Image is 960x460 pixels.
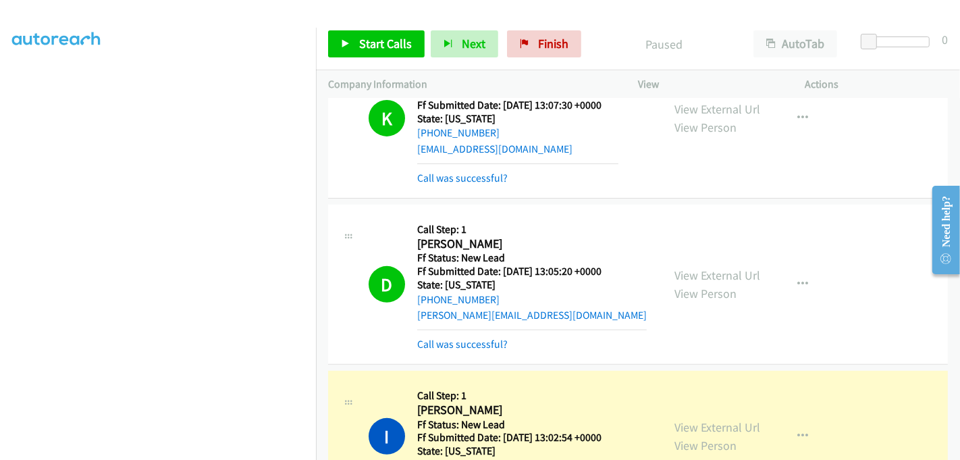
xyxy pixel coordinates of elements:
[417,143,572,155] a: [EMAIL_ADDRESS][DOMAIN_NAME]
[417,172,508,184] a: Call was successful?
[328,76,614,93] p: Company Information
[417,126,500,139] a: [PHONE_NUMBER]
[462,36,485,51] span: Next
[369,418,405,455] h1: I
[753,30,837,57] button: AutoTab
[417,309,647,322] a: [PERSON_NAME][EMAIL_ADDRESS][DOMAIN_NAME]
[417,338,508,351] a: Call was successful?
[417,431,618,444] h5: Ff Submitted Date: [DATE] 13:02:54 +0000
[674,286,737,301] a: View Person
[674,120,737,135] a: View Person
[417,236,618,252] h2: [PERSON_NAME]
[417,223,647,236] h5: Call Step: 1
[674,267,760,283] a: View External Url
[417,112,618,126] h5: State: [US_STATE]
[942,30,948,49] div: 0
[369,266,405,303] h1: D
[359,36,412,51] span: Start Calls
[417,251,647,265] h5: Ff Status: New Lead
[868,36,930,47] div: Delay between calls (in seconds)
[417,265,647,278] h5: Ff Submitted Date: [DATE] 13:05:20 +0000
[538,36,568,51] span: Finish
[431,30,498,57] button: Next
[507,30,581,57] a: Finish
[417,99,618,112] h5: Ff Submitted Date: [DATE] 13:07:30 +0000
[674,101,760,117] a: View External Url
[417,389,618,403] h5: Call Step: 1
[328,30,425,57] a: Start Calls
[638,76,781,93] p: View
[417,293,500,306] a: [PHONE_NUMBER]
[417,444,618,458] h5: State: [US_STATE]
[922,176,960,284] iframe: Resource Center
[674,438,737,453] a: View Person
[805,76,949,93] p: Actions
[674,419,760,435] a: View External Url
[417,403,618,418] h2: [PERSON_NAME]
[599,35,729,53] p: Paused
[417,278,647,292] h5: State: [US_STATE]
[369,100,405,136] h1: K
[417,418,618,432] h5: Ff Status: New Lead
